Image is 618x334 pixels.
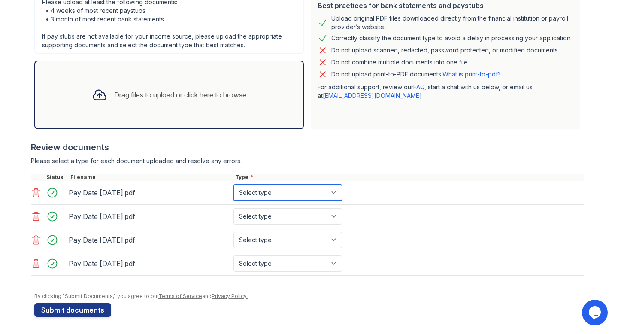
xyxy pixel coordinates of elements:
div: Pay Date [DATE].pdf [69,233,230,247]
p: Do not upload print-to-PDF documents. [331,70,501,79]
div: Do not combine multiple documents into one file. [331,57,469,67]
div: Pay Date [DATE].pdf [69,257,230,270]
div: Pay Date [DATE].pdf [69,210,230,223]
div: Status [45,174,69,181]
div: Review documents [31,141,584,153]
a: What is print-to-pdf? [442,70,501,78]
div: Pay Date [DATE].pdf [69,186,230,200]
a: [EMAIL_ADDRESS][DOMAIN_NAME] [323,92,422,99]
a: FAQ [413,83,424,91]
div: Drag files to upload or click here to browse [114,90,246,100]
div: Type [233,174,584,181]
div: By clicking "Submit Documents," you agree to our and [34,293,584,300]
div: Please select a type for each document uploaded and resolve any errors. [31,157,584,165]
div: Filename [69,174,233,181]
div: Upload original PDF files downloaded directly from the financial institution or payroll provider’... [331,14,573,31]
p: For additional support, review our , start a chat with us below, or email us at [318,83,573,100]
iframe: chat widget [582,300,609,325]
a: Privacy Policy. [212,293,248,299]
a: Terms of Service [158,293,202,299]
div: Correctly classify the document type to avoid a delay in processing your application. [331,33,572,43]
div: Best practices for bank statements and paystubs [318,0,573,11]
button: Submit documents [34,303,111,317]
div: Do not upload scanned, redacted, password protected, or modified documents. [331,45,559,55]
